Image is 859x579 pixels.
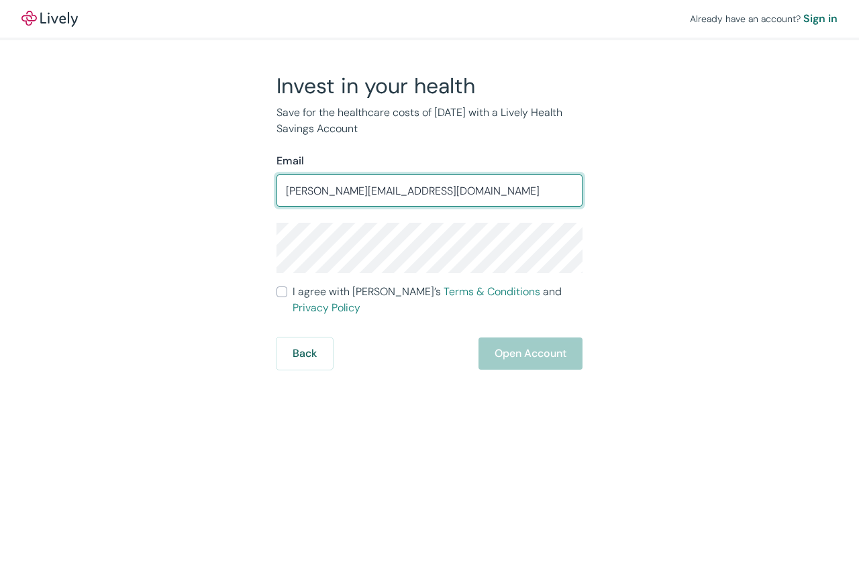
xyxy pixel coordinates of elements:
[276,337,333,370] button: Back
[21,11,78,27] a: LivelyLively
[276,72,583,99] h2: Invest in your health
[276,105,583,137] p: Save for the healthcare costs of [DATE] with a Lively Health Savings Account
[690,11,838,27] div: Already have an account?
[293,284,583,316] span: I agree with [PERSON_NAME]’s and
[21,11,78,27] img: Lively
[276,153,304,169] label: Email
[803,11,838,27] a: Sign in
[444,284,540,299] a: Terms & Conditions
[293,301,360,315] a: Privacy Policy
